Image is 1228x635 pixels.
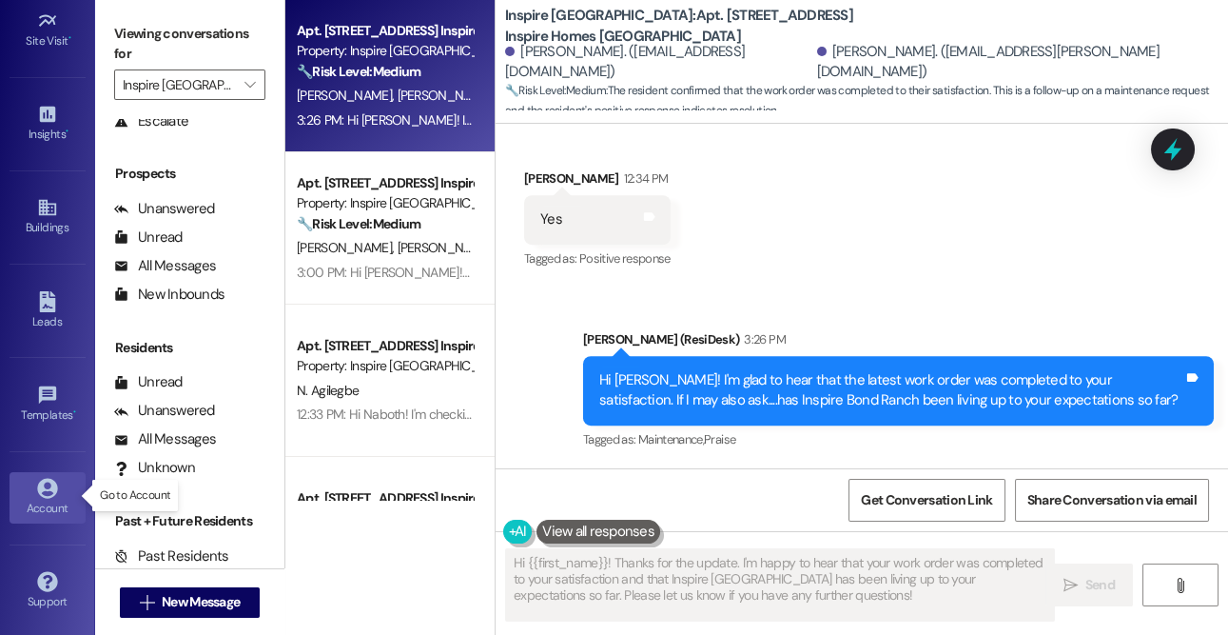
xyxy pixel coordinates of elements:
span: Praise [704,431,735,447]
div: [PERSON_NAME]. ([EMAIL_ADDRESS][PERSON_NAME][DOMAIN_NAME]) [817,42,1215,83]
i:  [244,77,255,92]
div: Unread [114,372,183,392]
button: Get Conversation Link [848,479,1004,522]
a: Support [10,566,86,617]
div: Tagged as: [524,245,671,272]
div: Unanswered [114,401,215,421]
span: [PERSON_NAME] [398,239,498,256]
span: Send [1085,575,1115,595]
div: Property: Inspire [GEOGRAPHIC_DATA] [297,193,473,213]
a: Leads [10,286,86,337]
div: All Messages [114,429,216,449]
strong: 🔧 Risk Level: Medium [297,63,420,80]
button: Send [1045,564,1134,606]
i:  [1063,578,1078,593]
span: Get Conversation Link [861,490,992,510]
label: Viewing conversations for [114,19,265,69]
span: : The resident confirmed that the work order was completed to their satisfaction. This is a follo... [505,81,1228,122]
a: Account [10,472,86,524]
span: [PERSON_NAME] [297,87,398,104]
div: Residents [95,338,284,358]
a: Insights • [10,98,86,149]
div: Apt. [STREET_ADDRESS] Inspire Homes [GEOGRAPHIC_DATA] [297,336,473,356]
div: [PERSON_NAME] [524,169,671,195]
div: Apt. [STREET_ADDRESS] Inspire Homes [GEOGRAPHIC_DATA] [297,173,473,193]
div: Unread [114,228,183,248]
a: Site Visit • [10,5,86,56]
div: Property: Inspire [GEOGRAPHIC_DATA] [297,41,473,61]
a: Buildings [10,191,86,243]
div: 3:26 PM [739,329,785,349]
span: [PERSON_NAME] [297,239,398,256]
div: [PERSON_NAME]. ([EMAIL_ADDRESS][DOMAIN_NAME]) [505,42,812,83]
div: Escalate [114,111,188,131]
input: All communities [123,69,235,100]
span: Positive response [579,250,671,267]
div: Past + Future Residents [95,511,284,531]
strong: 🔧 Risk Level: Medium [505,83,606,98]
div: Unknown [114,458,195,478]
div: 12:34 PM [619,169,669,189]
strong: 🔧 Risk Level: Medium [297,215,420,232]
div: All Messages [114,256,216,276]
p: Go to Account [100,487,170,504]
span: • [73,406,76,419]
button: Share Conversation via email [1015,479,1209,522]
div: Prospects [95,164,284,184]
div: New Inbounds [114,285,224,305]
button: New Message [120,587,261,618]
div: Tagged as: [583,426,1214,453]
span: [PERSON_NAME] [398,87,493,104]
div: Past Residents [114,546,229,566]
span: N. Agilegbe [297,382,359,399]
a: Templates • [10,379,86,430]
div: Yes [540,209,562,229]
span: • [68,31,71,45]
span: Maintenance , [638,431,704,447]
div: Property: Inspire [GEOGRAPHIC_DATA] [297,356,473,376]
div: [PERSON_NAME] (ResiDesk) [583,329,1214,356]
div: Hi [PERSON_NAME]! I'm glad to hear that the latest work order was completed to your satisfaction.... [599,370,1183,411]
span: • [66,125,68,138]
b: Inspire [GEOGRAPHIC_DATA]: Apt. [STREET_ADDRESS] Inspire Homes [GEOGRAPHIC_DATA] [505,6,886,47]
textarea: Hi {{first_name}}! Thanks for the update. I'm happy to hear that your work order was completed to... [506,549,1054,621]
span: Share Conversation via email [1027,490,1197,510]
div: Unanswered [114,199,215,219]
div: Apt. [STREET_ADDRESS] Inspire Homes [GEOGRAPHIC_DATA] [297,21,473,41]
i:  [1173,578,1187,593]
i:  [140,595,154,610]
span: New Message [162,592,240,612]
div: Apt. [STREET_ADDRESS] Inspire Homes [GEOGRAPHIC_DATA] [297,488,473,508]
